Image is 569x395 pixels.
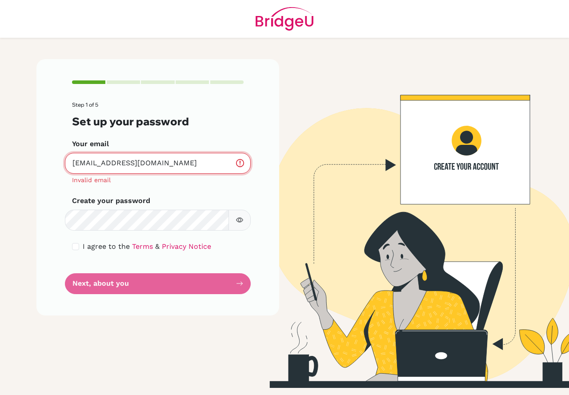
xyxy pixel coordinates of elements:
[83,242,130,251] span: I agree to the
[72,115,244,128] h3: Set up your password
[65,153,251,174] input: Insert your email*
[132,242,153,251] a: Terms
[72,196,150,206] label: Create your password
[72,101,98,108] span: Step 1 of 5
[162,242,211,251] a: Privacy Notice
[72,176,244,185] div: Invalid email
[155,242,160,251] span: &
[72,139,109,149] label: Your email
